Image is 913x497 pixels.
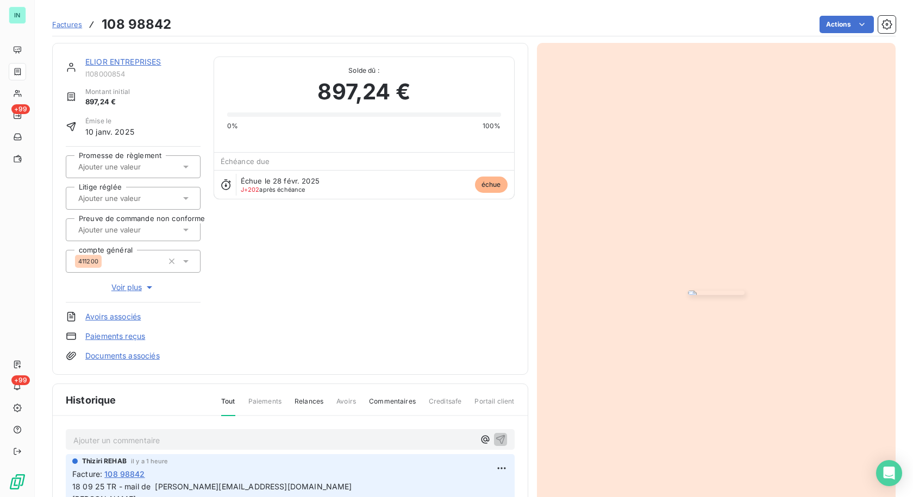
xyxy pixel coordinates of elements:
[52,19,82,30] a: Factures
[11,104,30,114] span: +99
[295,397,323,415] span: Relances
[85,311,141,322] a: Avoirs associés
[221,397,235,416] span: Tout
[85,350,160,361] a: Documents associés
[11,375,30,385] span: +99
[77,162,186,172] input: Ajouter une valeur
[688,291,745,295] img: invoice_thumbnail
[85,116,134,126] span: Émise le
[85,70,201,78] span: I108000854
[66,393,116,407] span: Historique
[317,76,410,108] span: 897,24 €
[85,97,130,108] span: 897,24 €
[429,397,462,415] span: Creditsafe
[475,177,508,193] span: échue
[82,456,127,466] span: Thiziri REHAB
[9,473,26,490] img: Logo LeanPay
[72,468,102,480] span: Facture :
[9,7,26,24] div: IN
[227,66,501,76] span: Solde dû :
[483,121,501,131] span: 100%
[227,121,238,131] span: 0%
[820,16,874,33] button: Actions
[369,397,416,415] span: Commentaires
[85,87,130,97] span: Montant initial
[52,20,82,29] span: Factures
[104,468,145,480] span: 108 98842
[131,458,167,464] span: il y a 1 heure
[85,126,134,137] span: 10 janv. 2025
[248,397,282,415] span: Paiements
[66,281,201,293] button: Voir plus
[77,225,186,235] input: Ajouter une valeur
[241,177,320,185] span: Échue le 28 févr. 2025
[876,460,902,486] div: Open Intercom Messenger
[221,157,270,166] span: Échéance due
[85,331,145,342] a: Paiements reçus
[102,15,171,34] h3: 108 98842
[77,193,186,203] input: Ajouter une valeur
[111,282,155,293] span: Voir plus
[241,186,305,193] span: après échéance
[336,397,356,415] span: Avoirs
[474,397,514,415] span: Portail client
[85,57,161,66] a: ELIOR ENTREPRISES
[241,186,260,193] span: J+202
[78,258,98,265] span: 411200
